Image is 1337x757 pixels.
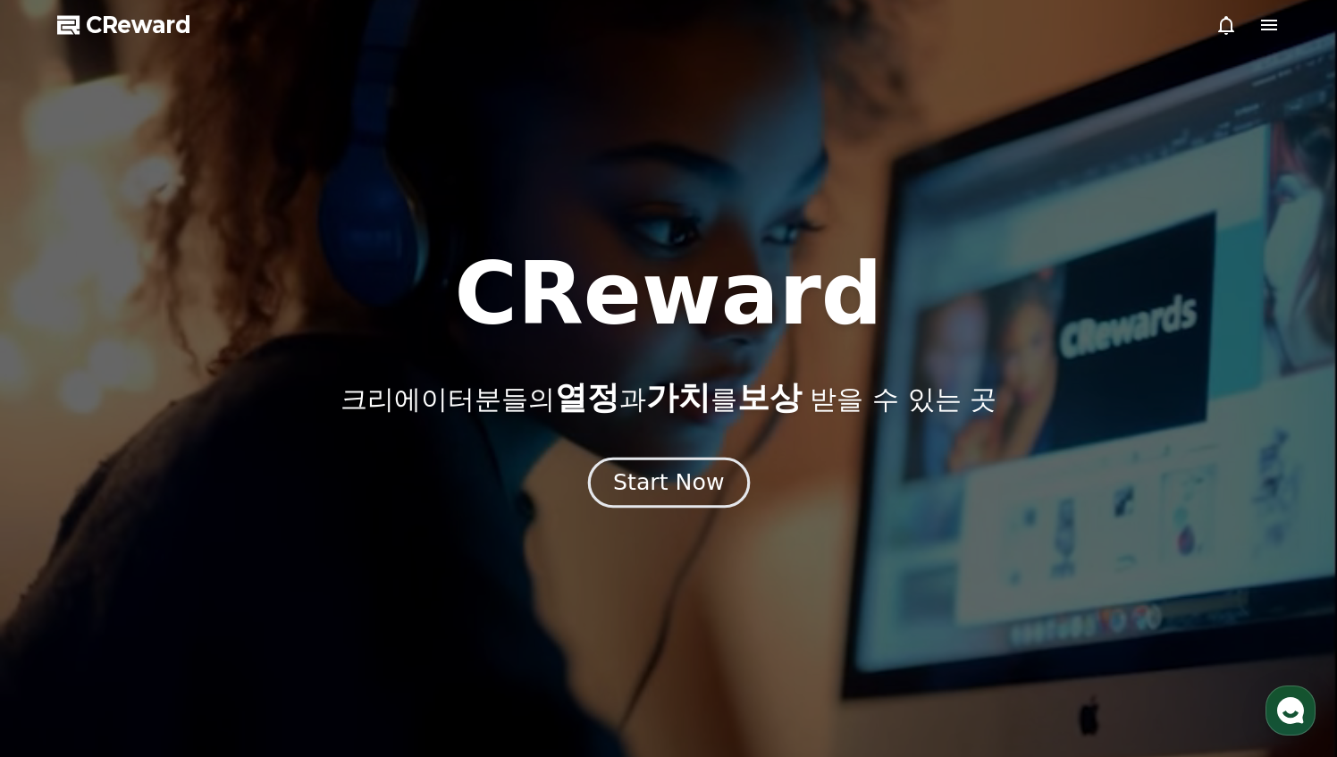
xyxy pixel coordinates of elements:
[86,11,191,39] span: CReward
[454,251,882,337] h1: CReward
[646,379,711,416] span: 가치
[5,567,118,611] a: 홈
[592,476,746,493] a: Start Now
[56,593,67,608] span: 홈
[587,457,749,508] button: Start Now
[555,379,619,416] span: 열정
[231,567,343,611] a: 설정
[118,567,231,611] a: 대화
[57,11,191,39] a: CReward
[737,379,802,416] span: 보상
[613,467,724,498] div: Start Now
[164,594,185,609] span: 대화
[341,380,996,416] p: 크리에이터분들의 과 를 받을 수 있는 곳
[276,593,298,608] span: 설정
